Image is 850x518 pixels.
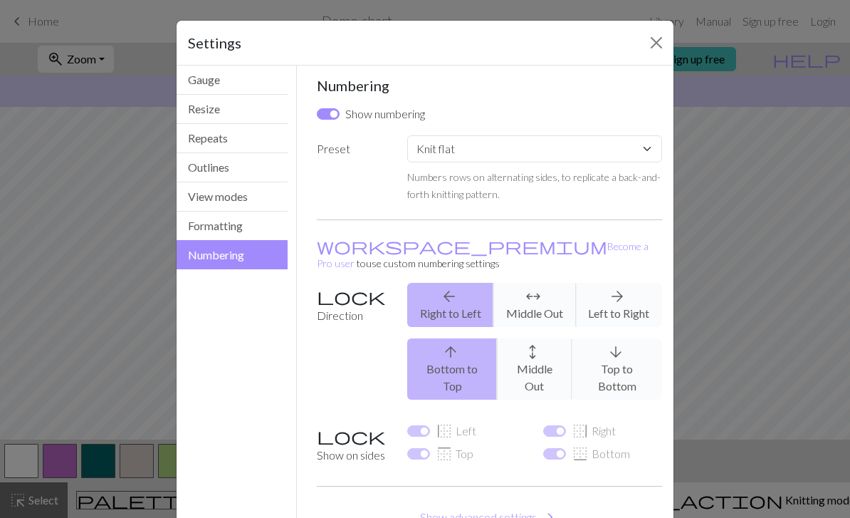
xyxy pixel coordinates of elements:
[317,240,649,269] small: to use custom numbering settings
[572,445,630,462] label: Bottom
[436,421,453,441] span: border_left
[407,171,661,200] small: Numbers rows on alternating sides, to replicate a back-and-forth knitting pattern.
[177,240,288,269] button: Numbering
[308,423,399,469] label: Show on sides
[436,423,476,440] label: Left
[436,444,453,464] span: border_top
[317,236,607,256] span: workspace_premium
[572,421,589,441] span: border_right
[188,32,241,53] h5: Settings
[177,124,288,153] button: Repeats
[177,212,288,241] button: Formatting
[177,182,288,212] button: View modes
[177,153,288,182] button: Outlines
[308,135,399,202] label: Preset
[572,423,616,440] label: Right
[308,283,399,411] label: Direction
[345,105,425,123] label: Show numbering
[177,66,288,95] button: Gauge
[572,444,589,464] span: border_bottom
[317,240,649,269] a: Become a Pro user
[436,445,473,462] label: Top
[317,77,663,94] h5: Numbering
[645,31,668,54] button: Close
[177,95,288,124] button: Resize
